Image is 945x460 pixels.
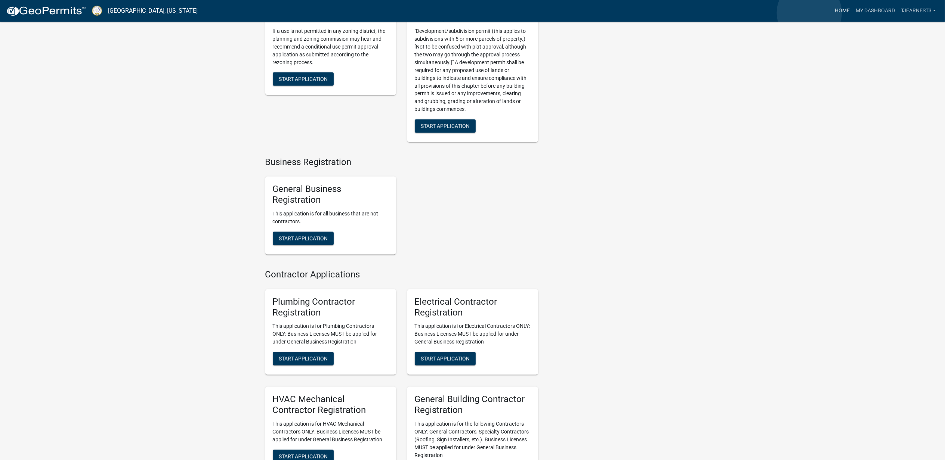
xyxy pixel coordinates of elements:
p: This application is for all business that are not contractors. [273,210,389,226]
p: This application is for Electrical Contractors ONLY: Business Licenses MUST be applied for under ... [415,323,531,346]
button: Start Application [415,119,476,133]
a: TJEARNEST3 [898,4,939,18]
span: Start Application [279,76,328,82]
h5: HVAC Mechanical Contractor Registration [273,394,389,416]
button: Start Application [273,72,334,86]
button: Start Application [415,352,476,366]
h5: Electrical Contractor Registration [415,297,531,318]
p: This application is for the following Contractors ONLY: General Contractors, Specialty Contractor... [415,420,531,460]
span: Start Application [279,454,328,460]
h4: Contractor Applications [265,270,538,280]
h5: Plumbing Contractor Registration [273,297,389,318]
a: Home [832,4,853,18]
span: Start Application [279,356,328,362]
h5: General Building Contractor Registration [415,394,531,416]
button: Start Application [273,232,334,245]
h5: General Business Registration [273,184,389,206]
a: My Dashboard [853,4,898,18]
p: If a use is not permitted in any zoning district, the planning and zoning commission may hear and... [273,27,389,66]
span: Start Application [421,123,470,129]
img: Putnam County, Georgia [92,6,102,16]
p: This application is for HVAC Mechanical Contractors ONLY: Business Licenses MUST be applied for u... [273,420,389,444]
p: "Development/subdivision permit (this applies to subdivisions with 5 or more parcels of property.... [415,27,531,114]
span: Start Application [279,236,328,242]
span: Start Application [421,356,470,362]
button: Start Application [273,352,334,366]
a: [GEOGRAPHIC_DATA], [US_STATE] [108,4,198,17]
h4: Business Registration [265,157,538,168]
p: This application is for Plumbing Contractors ONLY: Business Licenses MUST be applied for under Ge... [273,323,389,346]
